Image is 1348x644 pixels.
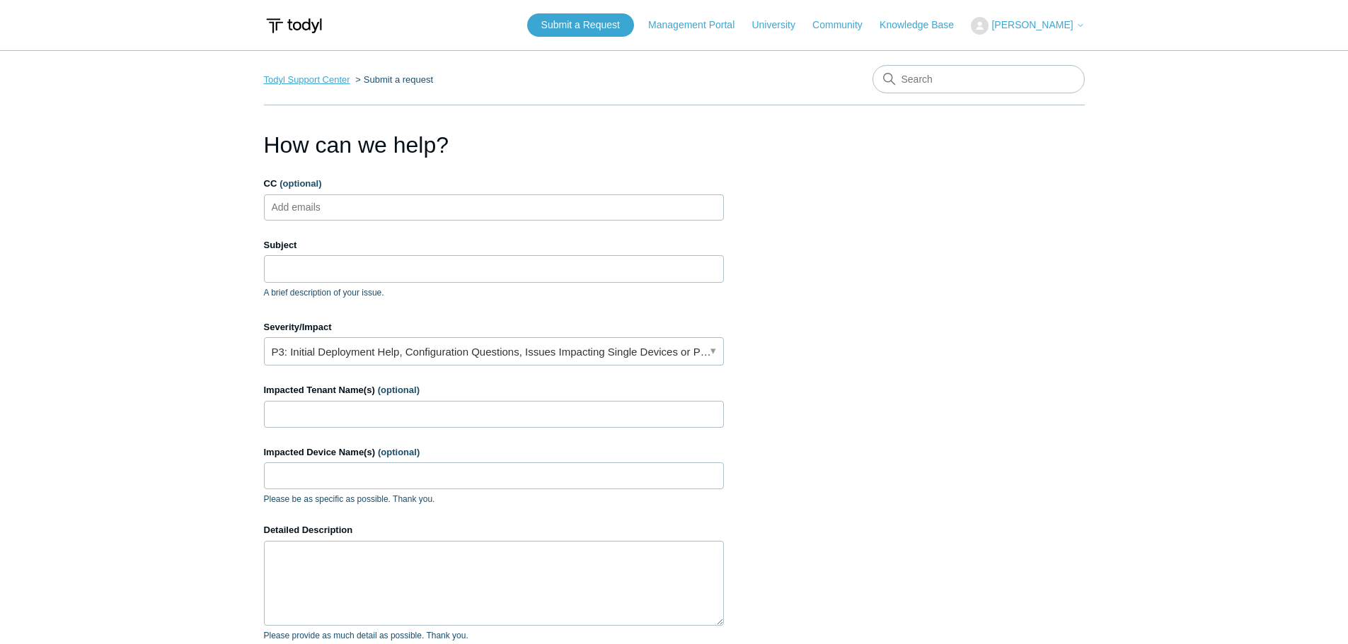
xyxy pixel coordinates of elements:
label: Impacted Device Name(s) [264,445,724,459]
a: Knowledge Base [880,18,968,33]
li: Submit a request [352,74,433,85]
p: A brief description of your issue. [264,286,724,299]
h1: How can we help? [264,128,724,162]
label: Detailed Description [264,523,724,537]
span: (optional) [280,178,321,189]
span: [PERSON_NAME] [991,19,1073,30]
a: University [751,18,809,33]
input: Search [872,65,1085,93]
a: Management Portal [648,18,749,33]
li: Todyl Support Center [264,74,353,85]
label: Impacted Tenant Name(s) [264,383,724,397]
label: CC [264,177,724,191]
span: (optional) [378,385,420,395]
a: Todyl Support Center [264,74,350,85]
p: Please provide as much detail as possible. Thank you. [264,629,724,642]
input: Add emails [266,197,350,218]
a: P3: Initial Deployment Help, Configuration Questions, Issues Impacting Single Devices or Past Out... [264,337,724,365]
button: [PERSON_NAME] [971,17,1084,35]
label: Subject [264,238,724,252]
p: Please be as specific as possible. Thank you. [264,493,724,505]
span: (optional) [378,447,420,457]
label: Severity/Impact [264,320,724,334]
a: Community [812,18,877,33]
a: Submit a Request [527,13,634,37]
img: Todyl Support Center Help Center home page [264,13,324,39]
